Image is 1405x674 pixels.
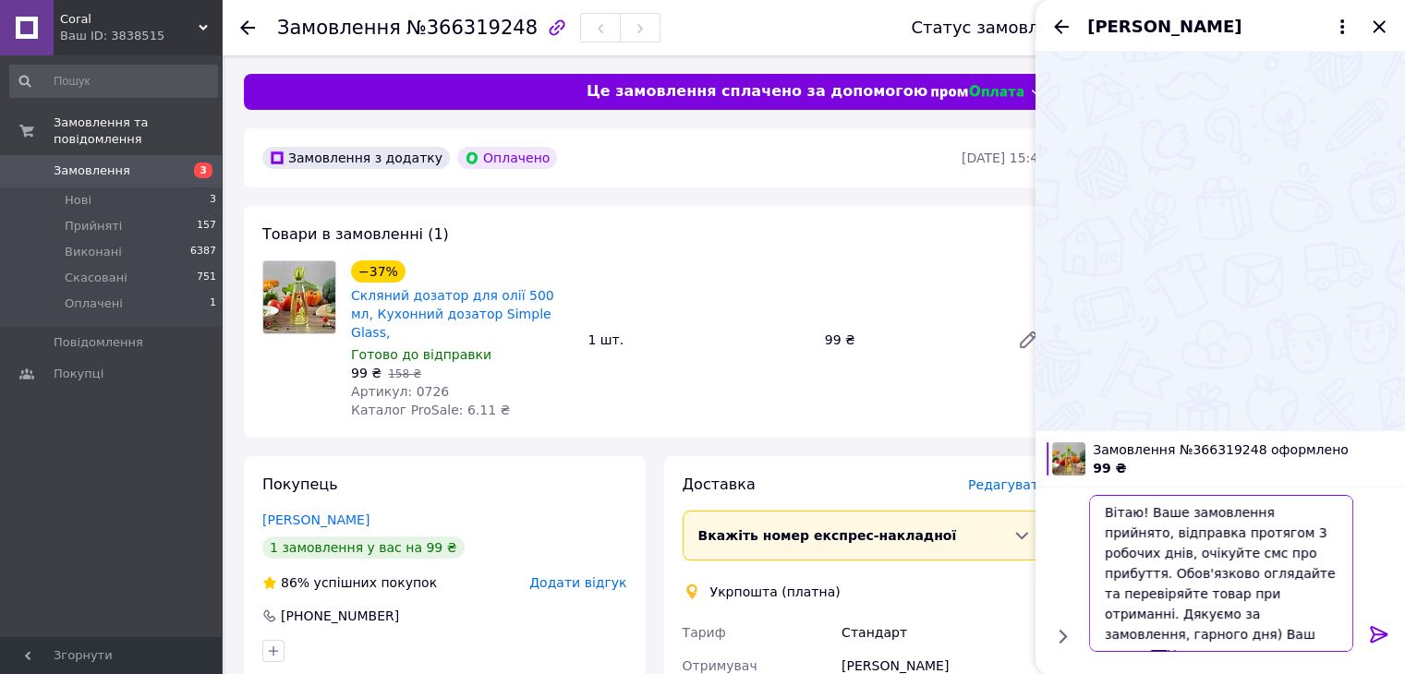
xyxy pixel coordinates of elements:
[351,403,510,417] span: Каталог ProSale: 6.11 ₴
[587,81,927,102] span: Це замовлення сплачено за допомогою
[262,475,338,493] span: Покупець
[351,366,382,380] span: 99 ₴
[279,607,401,625] div: [PHONE_NUMBER]
[262,536,465,559] div: 1 замовлення у вас на 99 ₴
[54,114,222,148] span: Замовлення та повідомлення
[683,475,756,493] span: Доставка
[9,65,218,98] input: Пошук
[1368,16,1390,38] button: Закрити
[1087,15,1353,39] button: [PERSON_NAME]
[1089,495,1353,652] textarea: Вітаю! Ваше замовлення прийнято, відправка протягом 3 робочих днів, очікуйте смс про прибуття. Об...
[65,295,123,312] span: Оплачені
[698,528,957,543] span: Вкажіть номер експрес-накладної
[1050,16,1072,38] button: Назад
[197,218,216,235] span: 157
[818,327,1002,353] div: 99 ₴
[388,367,421,380] span: 158 ₴
[65,244,122,260] span: Виконані
[1050,624,1074,648] button: Показати кнопки
[54,162,130,179] span: Замовлення
[65,192,91,209] span: Нові
[277,17,401,39] span: Замовлення
[706,583,845,601] div: Укрпошта (платна)
[968,477,1047,492] span: Редагувати
[838,616,1050,649] div: Стандарт
[65,270,127,286] span: Скасовані
[351,347,491,362] span: Готово до відправки
[683,625,726,640] span: Тариф
[240,18,255,37] div: Повернутися назад
[962,150,1047,165] time: [DATE] 15:45
[351,288,554,340] a: Скляний дозатор для олії 500 мл, Кухонний дозатор Simple Glass,
[210,295,216,312] span: 1
[406,17,538,39] span: №366319248
[197,270,216,286] span: 751
[529,575,626,590] span: Додати відгук
[1010,321,1047,358] a: Редагувати
[262,147,450,169] div: Замовлення з додатку
[1087,15,1241,39] span: [PERSON_NAME]
[263,261,335,333] img: Скляний дозатор для олії 500 мл, Кухонний дозатор Simple Glass,
[65,218,122,235] span: Прийняті
[262,573,437,592] div: успішних покупок
[351,384,449,399] span: Артикул: 0726
[1052,442,1085,475] img: 5729268699_w100_h100_steklyannyj-dozator-dlya.jpg
[683,658,757,673] span: Отримувач
[911,18,1081,37] div: Статус замовлення
[281,575,309,590] span: 86%
[54,334,143,351] span: Повідомлення
[60,11,199,28] span: Coral
[210,192,216,209] span: 3
[457,147,557,169] div: Оплачено
[351,260,406,283] div: −37%
[190,244,216,260] span: 6387
[1093,461,1126,475] span: 99 ₴
[194,162,212,178] span: 3
[1093,440,1394,459] span: Замовлення №366319248 оформлено
[580,327,817,353] div: 1 шт.
[54,366,103,382] span: Покупці
[262,225,449,243] span: Товари в замовленні (1)
[262,512,369,527] a: [PERSON_NAME]
[60,28,222,44] div: Ваш ID: 3838515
